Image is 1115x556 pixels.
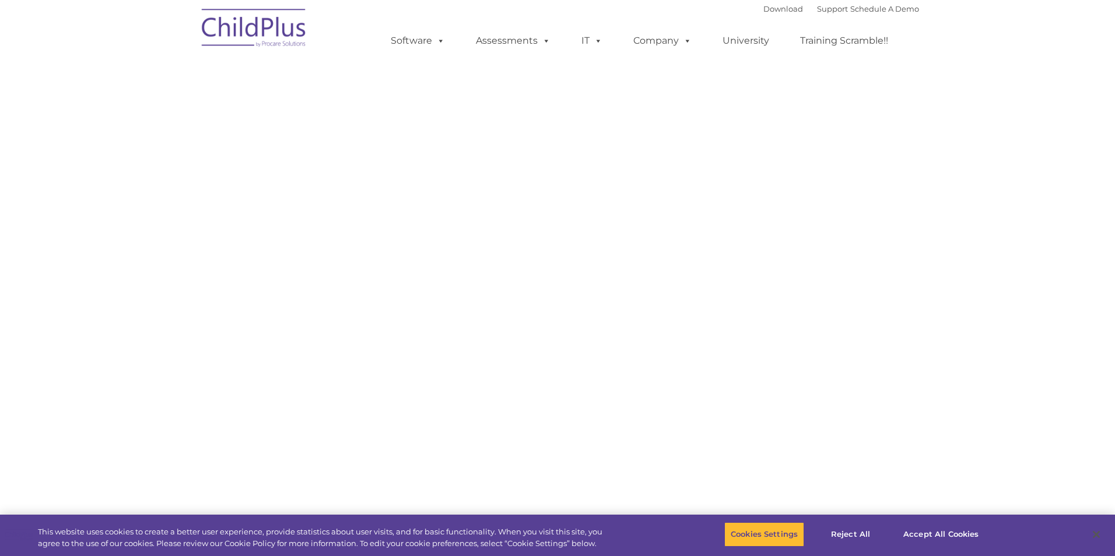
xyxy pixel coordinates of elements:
a: Assessments [464,29,562,52]
button: Close [1084,522,1109,547]
font: | [763,4,919,13]
a: University [711,29,781,52]
a: Company [622,29,703,52]
button: Reject All [814,522,887,547]
img: ChildPlus by Procare Solutions [196,1,313,59]
a: Schedule A Demo [850,4,919,13]
button: Cookies Settings [724,522,804,547]
button: Accept All Cookies [897,522,985,547]
a: Software [379,29,457,52]
a: Training Scramble!! [788,29,900,52]
a: IT [570,29,614,52]
a: Support [817,4,848,13]
a: Download [763,4,803,13]
div: This website uses cookies to create a better user experience, provide statistics about user visit... [38,526,613,549]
